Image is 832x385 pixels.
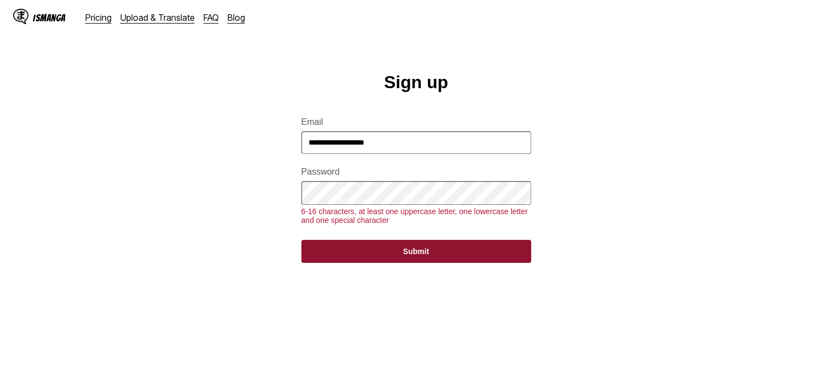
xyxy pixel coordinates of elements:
[13,9,85,26] a: IsManga LogoIsManga
[301,240,531,263] button: Submit
[85,12,112,23] a: Pricing
[203,12,219,23] a: FAQ
[120,12,195,23] a: Upload & Translate
[13,9,28,24] img: IsManga Logo
[301,117,531,127] label: Email
[228,12,245,23] a: Blog
[33,13,66,23] div: IsManga
[384,72,448,93] h1: Sign up
[301,167,531,177] label: Password
[301,207,531,225] div: 6-16 characters, at least one uppercase letter, one lowercase letter and one special character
